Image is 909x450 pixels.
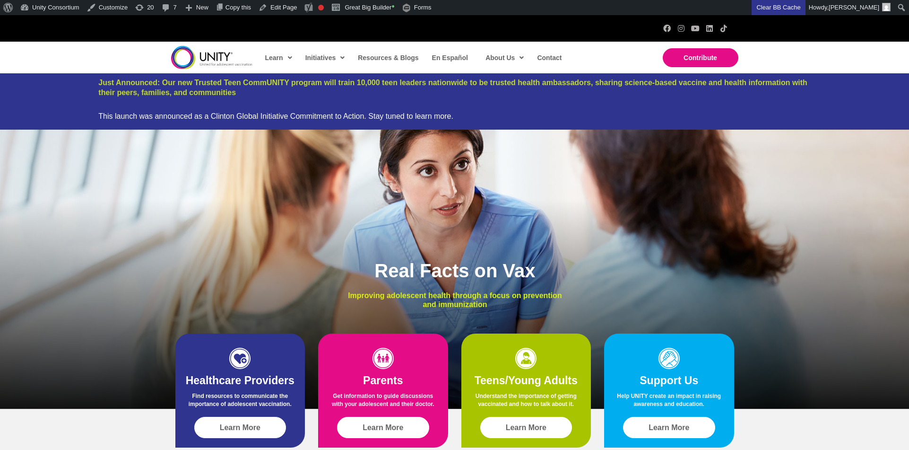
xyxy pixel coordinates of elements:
[432,54,468,62] span: En Español
[305,51,345,65] span: Initiatives
[185,392,296,413] p: Find resources to communicate the importance of adolescent vaccination.
[372,348,394,369] img: icon-parents-1
[515,348,537,369] img: icon-teens-1
[829,4,879,11] span: [PERSON_NAME]
[185,374,296,388] h2: Healthcare Providers
[98,112,810,121] div: This launch was announced as a Clinton Global Initiative Commitment to Action. Stay tuned to lear...
[485,51,524,65] span: About Us
[353,47,422,69] a: Resources & Blogs
[363,424,403,432] span: Learn More
[649,424,689,432] span: Learn More
[427,47,472,69] a: En Español
[471,374,582,388] h2: Teens/Young Adults
[318,5,324,10] div: Focus keyphrase not set
[480,417,572,438] a: Learn More
[341,291,569,309] p: Improving adolescent health through a focus on prevention and immunization
[98,79,807,97] a: Just Announced: Our new Trusted Teen CommUNITY program will train 10,000 teen leaders nationwide ...
[328,392,439,413] p: Get information to guide discussions with your adolescent and their doctor.
[374,260,535,281] span: Real Facts on Vax
[663,48,738,67] a: Contribute
[391,2,394,11] span: •
[328,374,439,388] h2: Parents
[194,417,286,438] a: Learn More
[358,54,418,62] span: Resources & Blogs
[623,417,715,438] a: Learn More
[506,424,546,432] span: Learn More
[692,25,699,32] a: YouTube
[706,25,713,32] a: LinkedIn
[658,348,680,369] img: icon-support-1
[229,348,251,369] img: icon-HCP-1
[481,47,528,69] a: About Us
[614,392,725,413] p: Help UNITY create an impact in raising awareness and education.
[663,25,671,32] a: Facebook
[537,54,562,62] span: Contact
[614,374,725,388] h2: Support Us
[220,424,260,432] span: Learn More
[471,392,582,413] p: Understand the importance of getting vaccinated and how to talk about it.
[720,25,727,32] a: TikTok
[684,54,717,62] span: Contribute
[265,51,292,65] span: Learn
[337,417,429,438] a: Learn More
[171,46,252,69] img: unity-logo-dark
[532,47,565,69] a: Contact
[677,25,685,32] a: Instagram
